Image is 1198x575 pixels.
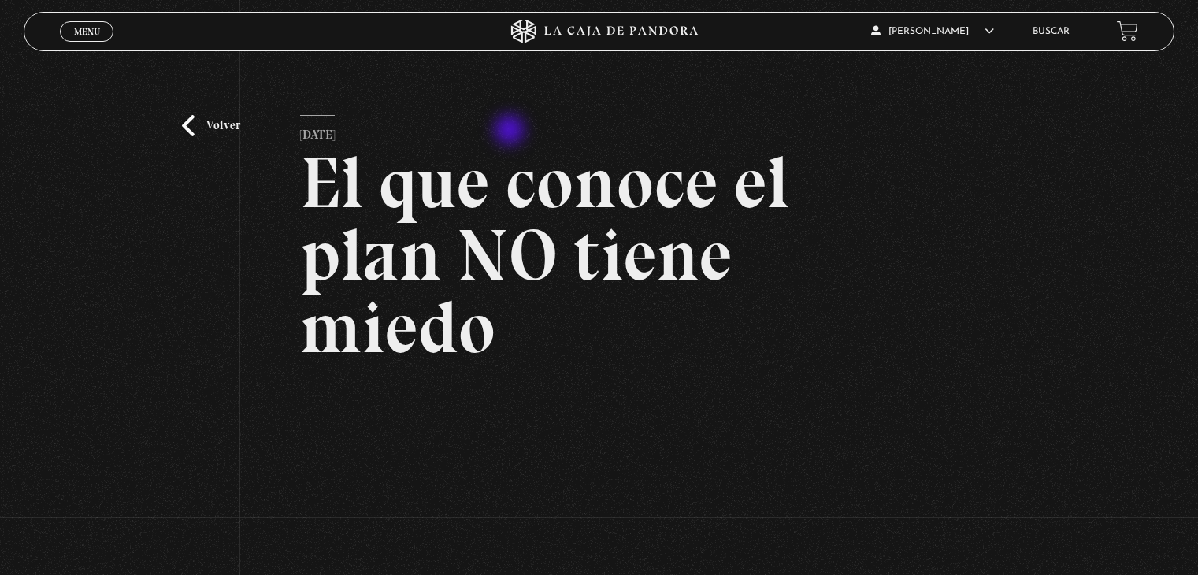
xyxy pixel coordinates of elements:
[182,115,240,136] a: Volver
[74,27,100,36] span: Menu
[300,115,335,147] p: [DATE]
[1033,27,1070,36] a: Buscar
[871,27,994,36] span: [PERSON_NAME]
[300,147,898,364] h2: El que conoce el plan NO tiene miedo
[1117,20,1138,42] a: View your shopping cart
[69,39,106,50] span: Cerrar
